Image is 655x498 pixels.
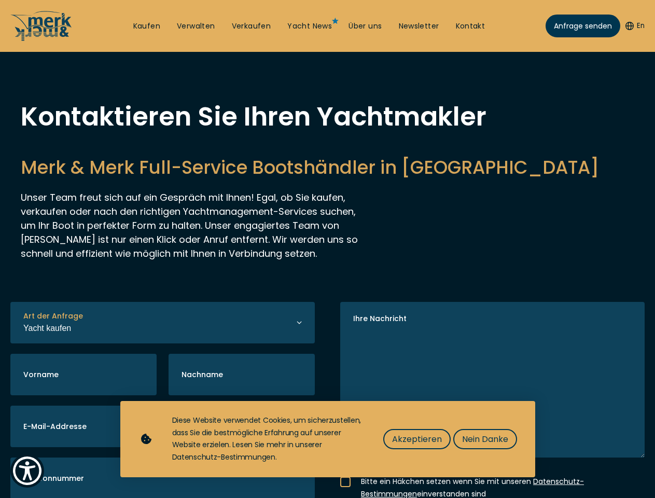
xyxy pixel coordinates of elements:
[21,155,634,180] h2: Merk & Merk Full-Service Bootshändler in [GEOGRAPHIC_DATA]
[232,21,271,32] a: Verkaufen
[172,414,363,464] div: Diese Website verwendet Cookies, um sicherzustellen, dass Sie die bestmögliche Erfahrung auf unse...
[462,433,508,446] span: Nein Danke
[23,369,59,380] label: Vorname
[546,15,620,37] a: Anfrage senden
[133,21,160,32] a: Kaufen
[453,429,517,449] button: Nein Danke
[456,21,485,32] a: Kontakt
[182,369,223,380] label: Nachname
[287,21,332,32] a: Yacht News
[353,313,407,324] label: Ihre Nachricht
[399,21,439,32] a: Newsletter
[554,21,612,32] span: Anfrage senden
[23,421,87,432] label: E-Mail-Addresse
[177,21,215,32] a: Verwalten
[349,21,382,32] a: Über uns
[23,473,84,484] label: Telefonnummer
[23,311,83,322] label: Art der Anfrage
[10,454,44,488] button: Show Accessibility Preferences
[172,452,275,462] a: Datenschutz-Bestimmungen
[625,21,645,31] button: En
[21,104,634,130] h1: Kontaktieren Sie Ihren Yachtmakler
[392,433,442,446] span: Akzeptieren
[21,190,358,260] p: Unser Team freut sich auf ein Gespräch mit Ihnen! Egal, ob Sie kaufen, verkaufen oder nach den ri...
[383,429,451,449] button: Akzeptieren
